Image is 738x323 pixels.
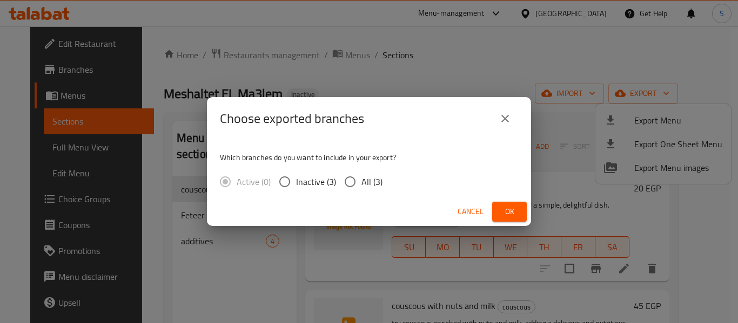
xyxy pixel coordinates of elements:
span: Active (0) [237,175,271,188]
button: Ok [492,202,527,222]
button: Cancel [453,202,488,222]
h2: Choose exported branches [220,110,364,127]
span: All (3) [361,175,383,188]
span: Cancel [458,205,484,218]
button: close [492,106,518,132]
span: Ok [501,205,518,218]
span: Inactive (3) [296,175,336,188]
p: Which branches do you want to include in your export? [220,152,518,163]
